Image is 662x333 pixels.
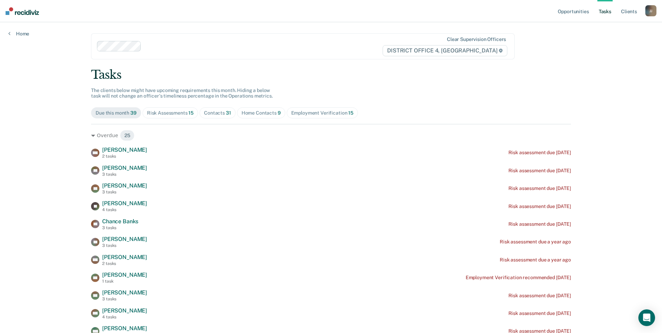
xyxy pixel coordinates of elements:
span: 9 [278,110,281,116]
div: 3 tasks [102,297,147,301]
span: [PERSON_NAME] [102,325,147,332]
div: 3 tasks [102,225,138,230]
span: Chance Banks [102,218,138,225]
div: Home Contacts [242,110,281,116]
span: The clients below might have upcoming requirements this month. Hiding a below task will not chang... [91,88,273,99]
div: Risk assessment due [DATE] [508,150,571,156]
div: 3 tasks [102,243,147,248]
div: Due this month [96,110,137,116]
span: 31 [226,110,231,116]
span: 15 [188,110,194,116]
div: Risk Assessments [147,110,194,116]
img: Recidiviz [6,7,39,15]
div: Risk assessment due [DATE] [508,168,571,174]
div: Employment Verification [291,110,353,116]
span: [PERSON_NAME] [102,182,147,189]
span: [PERSON_NAME] [102,254,147,260]
div: Open Intercom Messenger [638,309,655,326]
div: Risk assessment due [DATE] [508,203,571,209]
div: 4 tasks [102,315,147,319]
span: DISTRICT OFFICE 4, [GEOGRAPHIC_DATA] [383,45,507,56]
div: 2 tasks [102,261,147,266]
span: [PERSON_NAME] [102,272,147,278]
div: Risk assessment due [DATE] [508,185,571,191]
div: 2 tasks [102,154,147,159]
span: 25 [120,130,135,141]
span: 15 [348,110,353,116]
div: Risk assessment due a year ago [500,239,571,245]
div: Risk assessment due [DATE] [508,310,571,316]
span: 39 [130,110,137,116]
span: [PERSON_NAME] [102,165,147,171]
span: [PERSON_NAME] [102,289,147,296]
div: Risk assessment due [DATE] [508,221,571,227]
div: Risk assessment due [DATE] [508,293,571,299]
div: J J [645,5,656,16]
div: Tasks [91,68,571,82]
div: 4 tasks [102,207,147,212]
div: Employment Verification recommended [DATE] [466,275,571,281]
div: 3 tasks [102,190,147,194]
span: [PERSON_NAME] [102,307,147,314]
span: [PERSON_NAME] [102,200,147,207]
div: Overdue 25 [91,130,571,141]
div: 1 task [102,279,147,284]
div: Risk assessment due a year ago [500,257,571,263]
div: Contacts [204,110,231,116]
button: JJ [645,5,656,16]
div: Clear supervision officers [447,36,506,42]
span: [PERSON_NAME] [102,147,147,153]
div: 3 tasks [102,172,147,177]
a: Home [8,31,29,37]
span: [PERSON_NAME] [102,236,147,242]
